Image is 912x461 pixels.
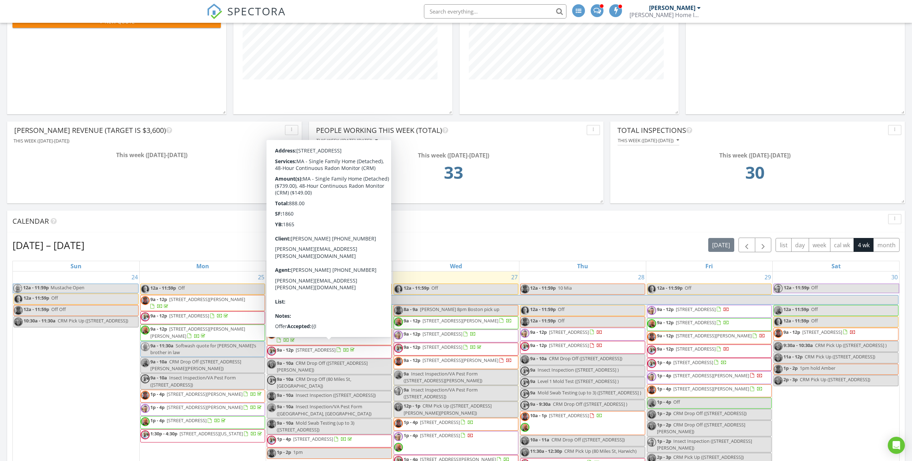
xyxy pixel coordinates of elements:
span: Insect Inspection ([STREET_ADDRESS][PERSON_NAME]) [657,438,752,451]
span: CRM Drop Off ([STREET_ADDRESS][PERSON_NAME]) [657,421,745,435]
a: 1p - 4p [STREET_ADDRESS][PERSON_NAME] [647,384,772,397]
a: 9a - 12p [STREET_ADDRESS] [267,305,392,328]
a: 1p - 4p [STREET_ADDRESS][PERSON_NAME] [140,390,265,403]
img: marc_2019.jpg [774,365,783,374]
img: marc_2019.jpg [267,392,276,401]
span: Insect Inspection/VA Pest Form ([STREET_ADDRESS][PERSON_NAME]) [404,371,482,384]
span: 9a - 12p [530,342,547,348]
a: 9a - 12p [STREET_ADDRESS][PERSON_NAME] [140,295,265,311]
span: 9a - 9:30a [277,295,298,304]
a: 1p - 4p [STREET_ADDRESS] [150,417,227,424]
span: 1p - 4p [277,436,291,442]
span: 9a - 12p [277,330,294,336]
span: Off Off [51,306,66,312]
a: Go to August 26, 2025 [383,271,393,283]
img: brial_pope.jpg [394,432,403,441]
span: Mold Swab Testing (up to 3) ([STREET_ADDRESS]) [277,420,354,433]
a: 9a - 12p [STREET_ADDRESS][PERSON_NAME] [647,331,772,344]
a: 10a - 1p [STREET_ADDRESS] [530,412,602,419]
span: 12a - 11:59p [657,285,683,291]
a: 9a - 12p [STREET_ADDRESS][PERSON_NAME] [277,330,372,343]
img: f6ba44ae3ccb492fa75a4bd56e429e53.jpeg [774,317,783,326]
a: 9a - 12p [STREET_ADDRESS] [647,318,772,331]
span: 11:30a - 12:30p [530,448,562,454]
span: Mustache Open [51,284,84,291]
img: img_7324.jpg [14,317,23,326]
span: [STREET_ADDRESS][PERSON_NAME] [167,391,243,397]
a: Go to August 24, 2025 [130,271,139,283]
span: CRM Drop Off ([STREET_ADDRESS] ) [553,401,627,407]
span: 1p - 2p [657,421,671,428]
span: CRM Drop Off (80 Miles St, [GEOGRAPHIC_DATA]) [277,376,351,389]
span: [STREET_ADDRESS] [676,306,716,312]
span: [STREET_ADDRESS] [420,419,460,425]
span: Mold Swab Testing (up to 3) ([STREET_ADDRESS] ) [538,389,641,396]
span: 1p - 4p [657,399,671,405]
img: greg_prew_headshot.jpg [647,359,656,368]
img: 9eff220f8b0e42cd9cb776b7303a6cd3.jpeg [520,423,529,432]
span: [STREET_ADDRESS] [549,342,589,348]
span: [STREET_ADDRESS] [423,331,462,337]
a: 9a - 12p [STREET_ADDRESS] [267,346,392,358]
span: 12a - 11:59p [404,285,429,291]
a: 9a - 12p [STREET_ADDRESS] [657,319,729,326]
span: 1p - 4p [150,391,165,397]
img: marc_2019.jpg [14,306,23,315]
img: greg_prew_headshot.jpg [520,367,529,375]
span: CRM Drop Off ([STREET_ADDRESS]) [549,355,622,362]
span: CRM Drop Off ([STREET_ADDRESS]) [551,436,625,443]
a: 9a - 12p [STREET_ADDRESS] [520,328,645,341]
a: 1p - 4p [STREET_ADDRESS] [647,358,772,371]
img: brial_pope.jpg [647,372,656,381]
a: 9a - 12p [STREET_ADDRESS][PERSON_NAME] [404,357,512,363]
img: brial_pope.jpg [647,306,656,315]
img: marc_2019.jpg [520,285,529,294]
img: marc_2019.jpg [267,420,276,429]
img: marc_2019.jpg [141,391,150,400]
a: 1:30p - 4:30p [STREET_ADDRESS][US_STATE] [150,430,263,437]
a: 1p - 4p [STREET_ADDRESS] [404,432,473,439]
img: marc_2019.jpg [520,412,529,421]
a: 1p - 4p [STREET_ADDRESS] [657,359,727,366]
span: [STREET_ADDRESS] [549,329,589,335]
span: Off [178,285,185,291]
a: 9a - 12p [STREET_ADDRESS][PERSON_NAME] [657,332,765,339]
span: 12a - 11:59p [530,306,556,312]
img: 9eff220f8b0e42cd9cb776b7303a6cd3.jpeg [141,417,150,426]
img: brial_pope.jpg [647,438,656,447]
a: 9a - 12p [STREET_ADDRESS] [773,328,898,341]
img: marc_2019.jpg [520,317,529,326]
span: [STREET_ADDRESS] [296,347,336,353]
span: 1p - 4p [404,432,418,439]
span: CRM Drop Off ([STREET_ADDRESS][PERSON_NAME]) [277,360,368,373]
span: 10 Mia [558,285,572,291]
span: 9a - 10a [530,355,547,362]
img: greg_prew_headshot.jpg [141,312,150,321]
span: 9a - 10a [277,420,294,426]
span: Off [558,317,565,324]
img: 9eff220f8b0e42cd9cb776b7303a6cd3.jpeg [394,317,403,326]
span: CRM Pick Up ([STREET_ADDRESS]) [58,317,128,324]
a: Go to August 28, 2025 [637,271,646,283]
span: [STREET_ADDRESS][PERSON_NAME] [169,296,245,302]
span: 10:30a - 11:30a [24,317,56,324]
img: f6ba44ae3ccb492fa75a4bd56e429e53.jpeg [141,285,150,294]
span: 9a - 12p [783,329,800,335]
span: [STREET_ADDRESS] [293,436,333,442]
span: 9a [530,389,535,396]
div: [PERSON_NAME] [649,4,695,11]
span: 1p - 2p [277,449,291,455]
a: 9a - 12p [STREET_ADDRESS][PERSON_NAME] [394,316,518,329]
a: 9a - 12p [STREET_ADDRESS] [657,346,729,352]
span: 1p - 4p [150,417,165,424]
span: [STREET_ADDRESS] [169,312,209,319]
span: 9a - 12p [404,344,420,350]
span: 9a - 10a [277,360,294,366]
div: Striler Home Inspections, Inc. [629,11,701,19]
img: greg_prew_headshot.jpg [520,389,529,398]
img: a9367354d3e341059eda48d9aa04453b.jpeg [141,342,150,351]
a: 9a - 12p [STREET_ADDRESS] [277,306,356,312]
img: 9eff220f8b0e42cd9cb776b7303a6cd3.jpeg [647,399,656,408]
img: marc_2019.jpg [394,306,403,315]
img: brial_pope.jpg [267,317,276,326]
